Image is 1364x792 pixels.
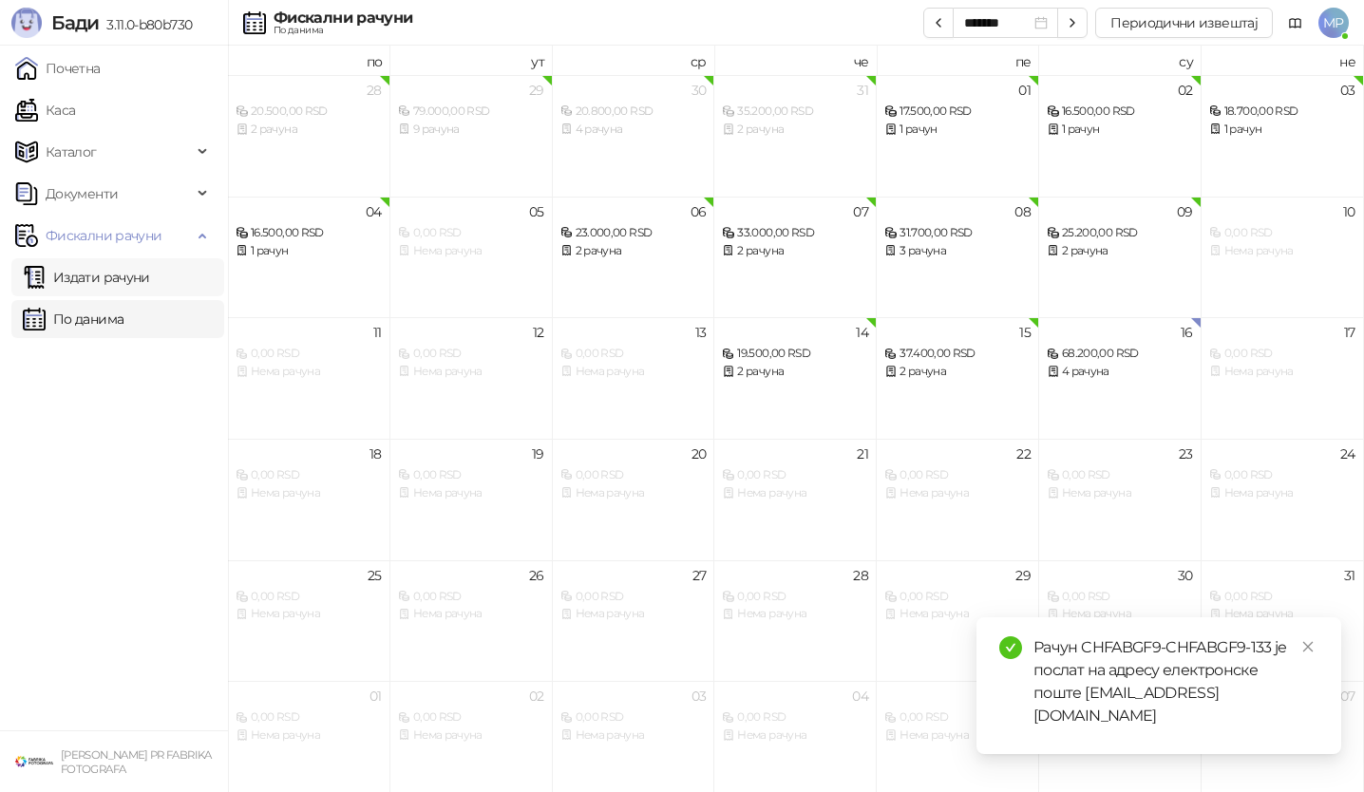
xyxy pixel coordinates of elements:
div: 20.800,00 RSD [560,103,707,121]
th: по [228,46,390,75]
div: 18.700,00 RSD [1209,103,1355,121]
a: Документација [1280,8,1311,38]
span: Фискални рачуни [46,217,161,255]
td: 2025-07-29 [390,75,553,197]
div: 2 рачуна [884,363,1031,381]
div: 2 рачуна [722,363,868,381]
div: 0,00 RSD [1209,466,1355,484]
td: 2025-07-31 [714,75,877,197]
td: 2025-08-30 [1039,560,1202,682]
td: 2025-08-11 [228,317,390,439]
div: 16.500,00 RSD [236,224,382,242]
div: 12 [533,326,544,339]
div: 30 [1178,569,1193,582]
div: 17.500,00 RSD [884,103,1031,121]
div: 0,00 RSD [560,708,707,726]
div: 0,00 RSD [1209,345,1355,363]
th: ср [553,46,715,75]
div: 0,00 RSD [236,345,382,363]
div: Нема рачуна [1047,484,1193,502]
th: че [714,46,877,75]
div: Нема рачуна [398,484,544,502]
td: 2025-08-06 [553,197,715,318]
div: 24 [1340,447,1355,461]
div: Нема рачуна [884,605,1031,623]
div: 2 рачуна [722,121,868,139]
div: 0,00 RSD [236,708,382,726]
td: 2025-08-26 [390,560,553,682]
div: 2 рачуна [560,242,707,260]
td: 2025-08-17 [1202,317,1364,439]
div: 31 [857,84,868,97]
div: 25.200,00 RSD [1047,224,1193,242]
td: 2025-08-01 [877,75,1039,197]
div: Нема рачуна [398,363,544,381]
div: 28 [367,84,382,97]
div: 1 рачун [1209,121,1355,139]
div: 2 рачуна [236,121,382,139]
div: 0,00 RSD [236,588,382,606]
div: 4 рачуна [560,121,707,139]
div: Нема рачуна [722,605,868,623]
div: Рачун CHFABGF9-CHFABGF9-133 је послат на адресу електронске поште [EMAIL_ADDRESS][DOMAIN_NAME] [1033,636,1318,727]
div: 37.400,00 RSD [884,345,1031,363]
div: 04 [366,205,382,218]
div: По данима [274,26,412,35]
td: 2025-08-15 [877,317,1039,439]
div: 0,00 RSD [398,345,544,363]
div: Нема рачуна [560,484,707,502]
div: 20.500,00 RSD [236,103,382,121]
td: 2025-08-07 [714,197,877,318]
div: 0,00 RSD [722,708,868,726]
div: Нема рачуна [560,363,707,381]
div: 15 [1019,326,1031,339]
div: 11 [373,326,382,339]
div: 04 [852,689,868,703]
td: 2025-08-16 [1039,317,1202,439]
th: ут [390,46,553,75]
span: Бади [51,11,99,34]
div: 1 рачун [884,121,1031,139]
div: Нема рачуна [722,726,868,745]
div: Нема рачуна [1209,605,1355,623]
td: 2025-08-29 [877,560,1039,682]
div: 35.200,00 RSD [722,103,868,121]
td: 2025-08-23 [1039,439,1202,560]
div: 08 [1014,205,1031,218]
div: 17 [1344,326,1355,339]
div: 0,00 RSD [560,345,707,363]
div: 0,00 RSD [884,466,1031,484]
div: 16 [1181,326,1193,339]
td: 2025-08-08 [877,197,1039,318]
a: Издати рачуни [23,258,150,296]
td: 2025-08-14 [714,317,877,439]
div: 68.200,00 RSD [1047,345,1193,363]
span: check-circle [999,636,1022,659]
div: 29 [1015,569,1031,582]
div: 31 [1344,569,1355,582]
th: не [1202,46,1364,75]
div: 14 [856,326,868,339]
a: Почетна [15,49,101,87]
td: 2025-08-05 [390,197,553,318]
div: 25 [368,569,382,582]
div: 0,00 RSD [398,466,544,484]
div: 9 рачуна [398,121,544,139]
td: 2025-08-21 [714,439,877,560]
td: 2025-08-25 [228,560,390,682]
div: Нема рачуна [1209,363,1355,381]
div: 03 [691,689,707,703]
div: 0,00 RSD [236,466,382,484]
td: 2025-08-18 [228,439,390,560]
div: Нема рачуна [884,484,1031,502]
div: 10 [1343,205,1355,218]
div: 0,00 RSD [1047,466,1193,484]
div: 0,00 RSD [398,588,544,606]
img: Logo [11,8,42,38]
div: 19 [532,447,544,461]
th: су [1039,46,1202,75]
div: Нема рачуна [884,726,1031,745]
div: 0,00 RSD [884,588,1031,606]
div: 30 [691,84,707,97]
td: 2025-08-04 [228,197,390,318]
